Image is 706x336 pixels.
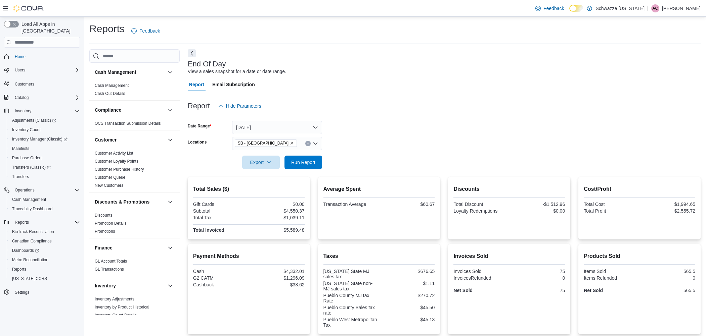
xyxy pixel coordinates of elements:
[584,288,603,293] strong: Net Sold
[193,215,248,220] div: Total Tax
[12,52,80,61] span: Home
[305,141,311,146] button: Clear input
[12,66,28,74] button: Users
[250,208,305,214] div: $4,550.37
[12,107,80,115] span: Inventory
[1,106,83,116] button: Inventory
[95,199,165,205] button: Discounts & Promotions
[15,220,29,225] span: Reports
[453,208,508,214] div: Loyalty Redemptions
[323,252,435,260] h2: Taxes
[235,139,297,147] span: SB - Pueblo West
[95,121,161,126] a: OCS Transaction Submission Details
[653,4,658,12] span: AC
[95,267,124,272] span: GL Transactions
[9,228,80,236] span: BioTrack Reconciliation
[250,215,305,220] div: $1,039.11
[12,229,54,234] span: BioTrack Reconciliation
[12,288,32,296] a: Settings
[9,205,55,213] a: Traceabilty Dashboard
[95,259,127,264] span: GL Account Totals
[453,202,508,207] div: Total Discount
[89,22,125,36] h1: Reports
[1,218,83,227] button: Reports
[95,229,115,234] a: Promotions
[193,275,248,281] div: G2 CATM
[9,145,32,153] a: Manifests
[453,269,508,274] div: Invoices Sold
[323,317,378,328] div: Pueblo West Metropolitan Tax
[95,107,121,113] h3: Compliance
[1,185,83,195] button: Operations
[7,195,83,204] button: Cash Management
[12,186,80,194] span: Operations
[533,2,567,15] a: Feedback
[511,208,565,214] div: $0.00
[1,79,83,89] button: Customers
[15,108,31,114] span: Inventory
[9,246,80,255] span: Dashboards
[9,265,29,273] a: Reports
[95,151,133,156] a: Customer Activity List
[9,126,43,134] a: Inventory Count
[95,69,165,75] button: Cash Management
[95,304,149,310] span: Inventory by Product Historical
[9,195,49,204] a: Cash Management
[95,199,149,205] h3: Discounts & Promotions
[12,146,29,151] span: Manifests
[193,227,224,233] strong: Total Invoiced
[95,69,136,75] h3: Cash Management
[15,187,35,193] span: Operations
[226,103,261,109] span: Hide Parameters
[323,305,378,316] div: Pueblo County Sales tax rate
[95,297,134,301] a: Inventory Adjustments
[129,24,163,38] a: Feedback
[188,123,212,129] label: Date Range
[323,293,378,303] div: Pueblo County MJ tax Rate
[9,256,80,264] span: Metrc Reconciliation
[12,206,52,212] span: Traceabilty Dashboard
[13,5,44,12] img: Cova
[543,5,564,12] span: Feedback
[12,136,68,142] span: Inventory Manager (Classic)
[12,238,52,244] span: Canadian Compliance
[380,293,435,298] div: $270.72
[284,156,322,169] button: Run Report
[1,93,83,102] button: Catalog
[584,208,638,214] div: Total Profit
[9,135,70,143] a: Inventory Manager (Classic)
[15,290,29,295] span: Settings
[89,149,180,192] div: Customer
[9,237,54,245] a: Canadian Compliance
[1,65,83,75] button: Users
[250,202,305,207] div: $0.00
[7,153,83,163] button: Purchase Orders
[453,288,473,293] strong: Net Sold
[242,156,280,169] button: Export
[7,125,83,134] button: Inventory Count
[95,136,165,143] button: Customer
[95,244,113,251] h3: Finance
[511,269,565,274] div: 75
[95,183,123,188] a: New Customers
[188,139,207,145] label: Locations
[166,198,174,206] button: Discounts & Promotions
[9,195,80,204] span: Cash Management
[12,79,80,88] span: Customers
[250,282,305,287] div: $38.62
[584,252,695,260] h2: Products Sold
[95,83,129,88] span: Cash Management
[380,202,435,207] div: $60.67
[511,288,565,293] div: 75
[9,163,53,171] a: Transfers (Classic)
[9,228,57,236] a: BioTrack Reconciliation
[89,211,180,238] div: Discounts & Promotions
[7,227,83,236] button: BioTrack Reconciliation
[95,107,165,113] button: Compliance
[9,154,80,162] span: Purchase Orders
[95,159,138,164] span: Customer Loyalty Points
[7,274,83,283] button: [US_STATE] CCRS
[238,140,289,147] span: SB - [GEOGRAPHIC_DATA]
